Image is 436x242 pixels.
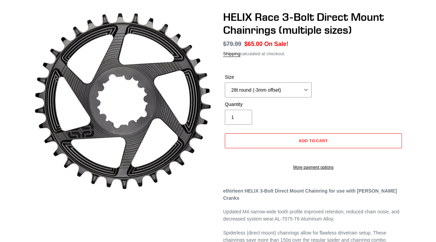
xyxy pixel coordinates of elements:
[225,101,312,108] label: Quantity
[299,138,328,143] span: Add to cart
[225,164,402,170] a: More payment options
[223,209,400,222] span: Updated M4 narrow-wide tooth profile improved retention, reduced chain noise, and decreased syste...
[244,41,263,47] span: $65.00
[223,188,397,201] strong: ethirteen HELIX 3-Bolt Direct Mount Chainring for use with [PERSON_NAME] Cranks
[225,74,312,81] label: Size
[223,41,242,47] s: $79.99
[225,133,402,148] button: Add to cart
[223,11,404,37] h1: HELIX Race 3-Bolt Direct Mount Chainrings (multiple sizes)
[264,40,289,48] span: On Sale!
[223,50,404,57] div: calculated at checkout.
[223,51,240,57] a: Shipping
